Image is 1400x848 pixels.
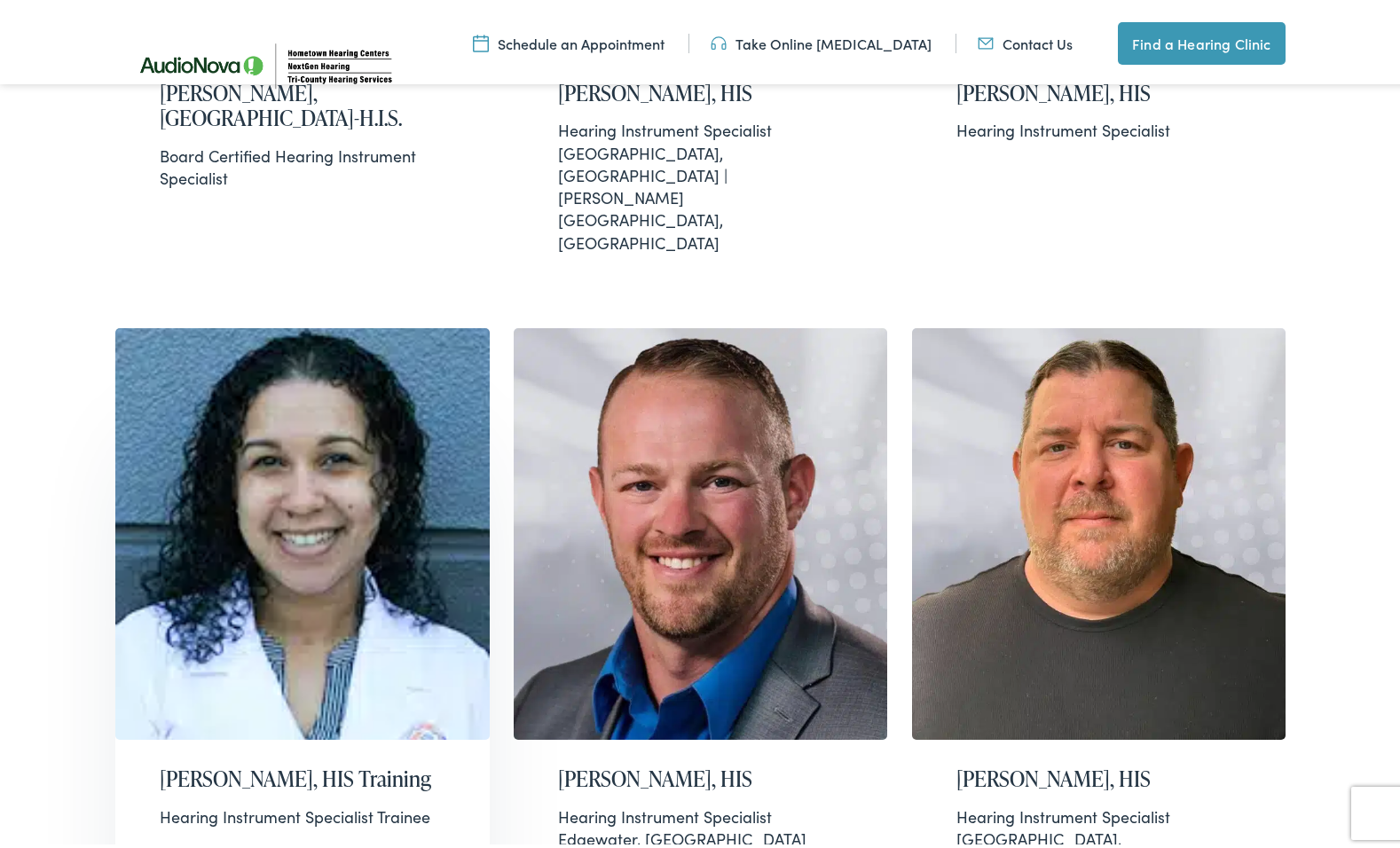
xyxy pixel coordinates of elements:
img: utility icon [473,29,489,49]
a: Contact Us [978,29,1073,49]
h2: [PERSON_NAME], HIS Training [160,762,445,788]
div: Hearing Instrument Specialist [956,801,1242,823]
h2: [PERSON_NAME], HIS [558,76,844,102]
h2: [PERSON_NAME], HIS [956,76,1242,102]
div: Board Certified Hearing Instrument Specialist [160,140,445,185]
div: Hearing Instrument Specialist [558,114,844,137]
img: Ronnie Porter is a hearing instrument specialist at Tri-County Hearing in Edgewater, FL. [514,324,888,735]
h2: [PERSON_NAME], HIS [956,762,1242,788]
img: Mayra Ortiz, HIS Training hearing instrument specialist at Tri-County Hearing in central Florida. [115,324,490,735]
div: Hearing Instrument Specialist Trainee [160,801,445,823]
img: utility icon [711,29,727,49]
a: Schedule an Appointment [473,29,665,49]
div: [GEOGRAPHIC_DATA], [GEOGRAPHIC_DATA] | [PERSON_NAME][GEOGRAPHIC_DATA], [GEOGRAPHIC_DATA] [558,114,844,248]
h2: [PERSON_NAME], HIS [558,762,844,788]
a: Take Online [MEDICAL_DATA] [711,29,932,49]
a: Find a Hearing Clinic [1118,18,1285,60]
h2: [PERSON_NAME], [GEOGRAPHIC_DATA]-H.I.S. [160,76,445,128]
div: Hearing Instrument Specialist [956,114,1242,137]
div: Edgewater, [GEOGRAPHIC_DATA] [558,801,844,845]
img: utility icon [978,29,994,49]
div: Hearing Instrument Specialist [558,801,844,823]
